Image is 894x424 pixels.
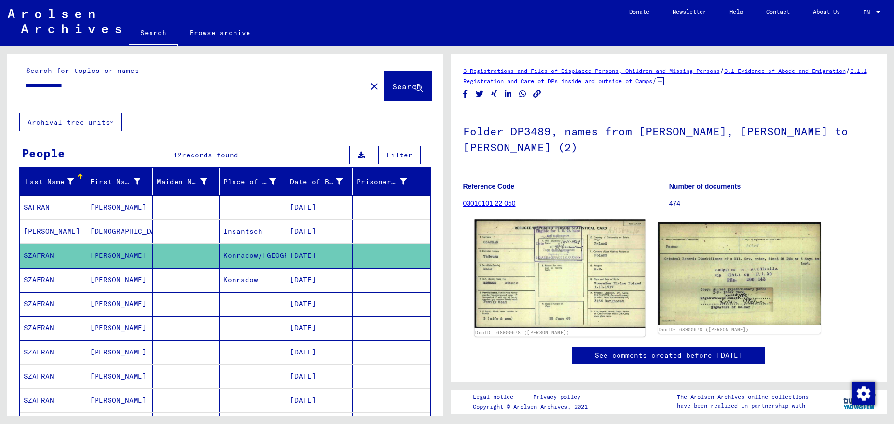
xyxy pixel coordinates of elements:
mat-cell: SZAFRAN [20,316,86,340]
mat-cell: SZAFRAN [20,340,86,364]
mat-header-cell: Last Name [20,168,86,195]
mat-cell: SZAFRAN [20,292,86,316]
mat-cell: [DATE] [286,244,353,268]
div: First Name [90,174,152,189]
button: Share on LinkedIn [503,88,513,100]
div: People [22,144,65,162]
mat-cell: SZAFRAN [20,365,86,388]
button: Search [384,71,431,101]
a: Legal notice [473,392,521,402]
div: Date of Birth [290,174,355,189]
div: Last Name [24,174,86,189]
div: Change consent [852,382,875,405]
div: Maiden Name [157,174,219,189]
img: 001.jpg [474,219,645,328]
mat-cell: [PERSON_NAME] [86,268,153,292]
span: EN [863,9,874,15]
a: See comments created before [DATE] [595,351,743,361]
a: Browse archive [178,21,262,44]
mat-cell: [DATE] [286,340,353,364]
mat-icon: close [369,81,380,92]
mat-cell: SAFRAN [20,196,86,219]
span: Filter [386,151,413,159]
mat-cell: [PERSON_NAME] [20,220,86,243]
mat-cell: SZAFRAN [20,389,86,412]
button: Share on Facebook [460,88,470,100]
div: Last Name [24,177,74,187]
button: Share on WhatsApp [518,88,528,100]
div: Date of Birth [290,177,343,187]
mat-header-cell: Prisoner # [353,168,430,195]
mat-cell: Konradow/[GEOGRAPHIC_DATA] [220,244,286,268]
span: records found [182,151,238,159]
mat-cell: [DATE] [286,268,353,292]
mat-cell: [PERSON_NAME] [86,389,153,412]
a: 3.1 Evidence of Abode and Emigration [724,67,846,74]
mat-cell: [PERSON_NAME] [86,365,153,388]
p: Copyright © Arolsen Archives, 2021 [473,402,592,411]
span: / [652,76,657,85]
button: Clear [365,76,384,96]
button: Filter [378,146,421,164]
span: Search [392,82,421,91]
img: yv_logo.png [841,389,878,413]
a: DocID: 68900678 ([PERSON_NAME]) [475,329,569,335]
mat-header-cell: Date of Birth [286,168,353,195]
a: 3 Registrations and Files of Displaced Persons, Children and Missing Persons [463,67,720,74]
b: Reference Code [463,183,515,190]
mat-cell: [PERSON_NAME] [86,316,153,340]
b: Number of documents [669,183,741,190]
a: Privacy policy [525,392,592,402]
img: Arolsen_neg.svg [8,9,121,33]
mat-cell: SZAFRAN [20,268,86,292]
mat-header-cell: Maiden Name [153,168,220,195]
mat-cell: [DATE] [286,316,353,340]
mat-cell: [DATE] [286,292,353,316]
a: DocID: 68900678 ([PERSON_NAME]) [659,327,749,332]
mat-cell: Insantsch [220,220,286,243]
mat-header-cell: First Name [86,168,153,195]
mat-cell: [DATE] [286,196,353,219]
p: have been realized in partnership with [677,401,809,410]
div: Prisoner # [357,174,419,189]
div: Place of Birth [223,177,276,187]
span: 12 [173,151,182,159]
button: Share on Xing [489,88,499,100]
mat-cell: [PERSON_NAME] [86,340,153,364]
div: First Name [90,177,140,187]
button: Share on Twitter [475,88,485,100]
mat-cell: [PERSON_NAME] [86,292,153,316]
mat-cell: [DEMOGRAPHIC_DATA] [86,220,153,243]
div: Prisoner # [357,177,407,187]
mat-label: Search for topics or names [26,66,139,75]
button: Archival tree units [19,113,122,131]
button: Copy link [532,88,542,100]
div: | [473,392,592,402]
h1: Folder DP3489, names from [PERSON_NAME], [PERSON_NAME] to [PERSON_NAME] (2) [463,109,875,168]
p: 474 [669,198,875,209]
mat-cell: [PERSON_NAME] [86,244,153,268]
mat-header-cell: Place of Birth [220,168,286,195]
a: 03010101 22 050 [463,199,516,207]
img: 002.jpg [658,222,821,325]
mat-cell: [DATE] [286,365,353,388]
mat-cell: [DATE] [286,389,353,412]
mat-cell: [DATE] [286,220,353,243]
mat-cell: [PERSON_NAME] [86,196,153,219]
mat-cell: Konradow [220,268,286,292]
div: Place of Birth [223,174,288,189]
mat-cell: SZAFRAN [20,244,86,268]
span: / [720,66,724,75]
a: Search [129,21,178,46]
div: Maiden Name [157,177,207,187]
p: The Arolsen Archives online collections [677,393,809,401]
img: Change consent [852,382,875,405]
span: / [846,66,850,75]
